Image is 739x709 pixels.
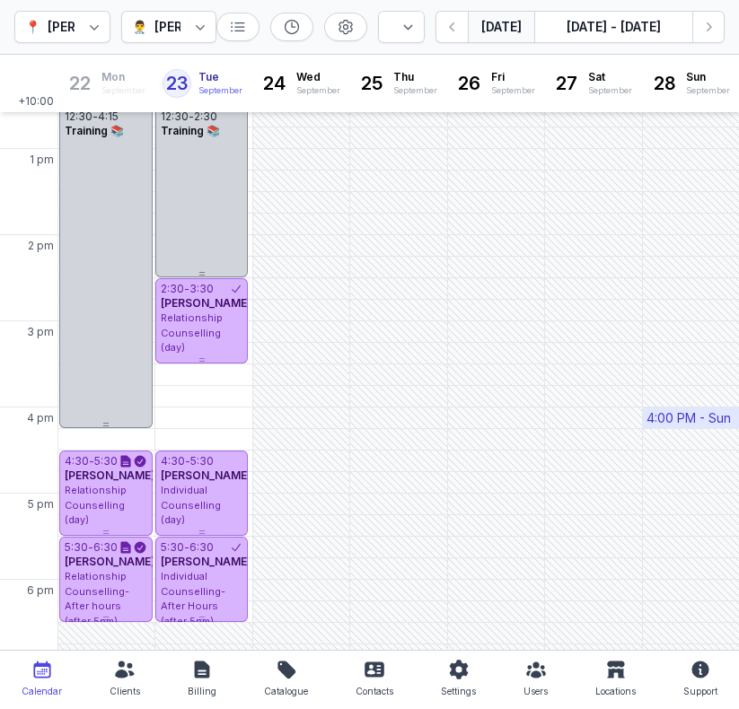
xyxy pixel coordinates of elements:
div: 28 [650,69,679,98]
div: 👨‍⚕️ [132,16,147,38]
span: Thu [393,70,437,84]
div: 4:00 PM - Sun [647,409,731,427]
div: - [89,454,94,468]
div: 4:30 [161,454,185,468]
span: Fri [491,70,535,84]
span: Training 📚 [161,124,220,137]
div: 22 [66,69,94,98]
span: Tue [198,70,242,84]
div: 5:30 [161,540,184,555]
div: Clients [110,680,140,702]
span: 6 pm [27,583,54,598]
div: [PERSON_NAME] Counselling [48,16,232,38]
span: Individual Counselling- After Hours (after 5pm) [161,570,225,627]
button: [DATE] [468,11,534,43]
span: Relationship Counselling (day) [65,484,127,526]
div: 23 [163,69,191,98]
span: [PERSON_NAME] [65,555,155,568]
div: September [491,84,535,97]
span: 2 pm [28,239,54,253]
div: 5:30 [94,454,118,468]
div: 4:15 [98,109,119,124]
span: 3 pm [27,325,54,339]
div: Billing [188,680,216,702]
div: 5:30 [190,454,214,468]
span: [PERSON_NAME] [65,468,155,482]
div: Calendar [22,680,62,702]
span: [PERSON_NAME] [161,468,251,482]
div: 4:30 [65,454,89,468]
div: Settings [441,680,476,702]
span: Training 📚 [65,124,124,137]
div: Locations [595,680,636,702]
span: [PERSON_NAME] [161,555,251,568]
span: Individual Counselling (day) [161,484,221,526]
div: September [198,84,242,97]
div: Catalogue [264,680,308,702]
span: Sat [588,70,632,84]
span: Sun [686,70,730,84]
span: 1 pm [30,153,54,167]
div: [PERSON_NAME] [154,16,259,38]
div: 24 [260,69,289,98]
div: September [588,84,632,97]
div: - [92,109,98,124]
span: 4 pm [27,411,54,425]
div: 2:30 [194,109,217,124]
div: September [393,84,437,97]
div: September [686,84,730,97]
div: 6:30 [189,540,214,555]
div: Support [683,680,717,702]
div: 12:30 [161,109,189,124]
span: Mon [101,70,145,84]
div: Contacts [356,680,393,702]
div: 3:30 [189,282,214,296]
button: [DATE] - [DATE] [534,11,692,43]
span: Relationship Counselling (day) [161,311,223,354]
div: 26 [455,69,484,98]
span: Wed [296,70,340,84]
div: - [185,454,190,468]
span: 5 pm [28,497,54,512]
div: 27 [552,69,581,98]
div: 12:30 [65,109,92,124]
div: 5:30 [65,540,88,555]
div: September [296,84,340,97]
div: 2:30 [161,282,184,296]
div: 📍 [25,16,40,38]
span: [PERSON_NAME] [161,296,251,310]
div: Users [523,680,548,702]
div: - [88,540,93,555]
div: September [101,84,145,97]
div: - [184,540,189,555]
div: - [184,282,189,296]
div: 6:30 [93,540,118,555]
span: Relationship Counselling- After hours (after 5pm) [65,570,129,627]
div: - [189,109,194,124]
span: +10:00 [18,94,57,112]
div: 25 [357,69,386,98]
